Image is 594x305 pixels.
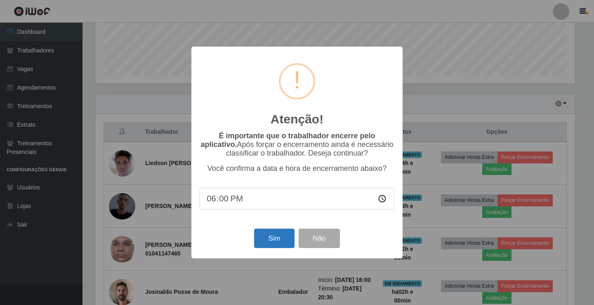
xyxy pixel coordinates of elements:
button: Não [299,229,339,248]
p: Após forçar o encerramento ainda é necessário classificar o trabalhador. Deseja continuar? [200,132,394,158]
b: É importante que o trabalhador encerre pelo aplicativo. [200,132,375,149]
p: Você confirma a data e hora de encerramento abaixo? [200,164,394,173]
h2: Atenção! [271,112,323,127]
button: Sim [254,229,294,248]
